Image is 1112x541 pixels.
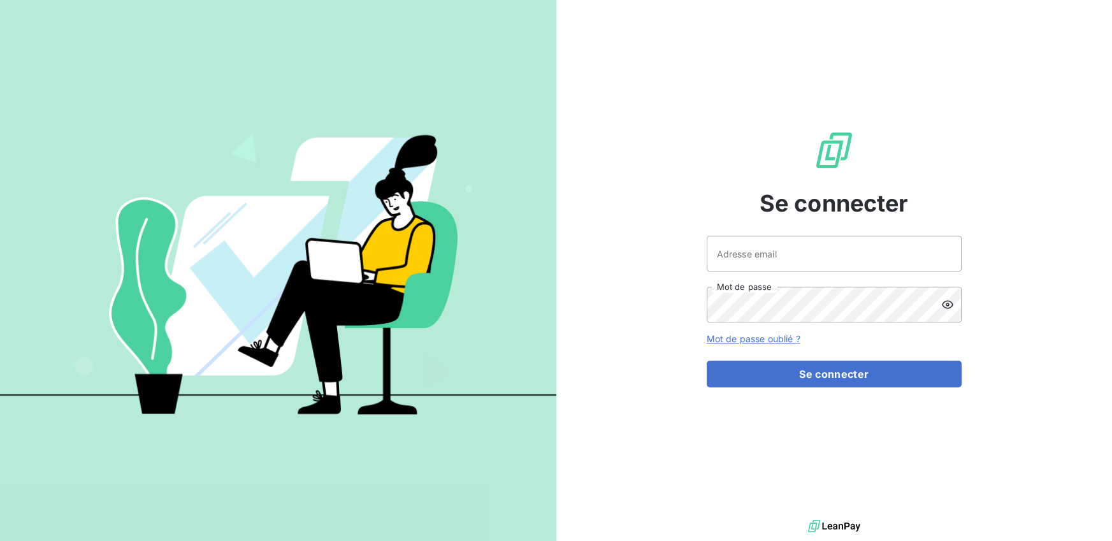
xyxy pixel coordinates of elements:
[707,333,800,344] a: Mot de passe oublié ?
[808,517,860,536] img: logo
[707,236,962,271] input: placeholder
[814,130,855,171] img: Logo LeanPay
[707,361,962,387] button: Se connecter
[760,186,909,220] span: Se connecter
